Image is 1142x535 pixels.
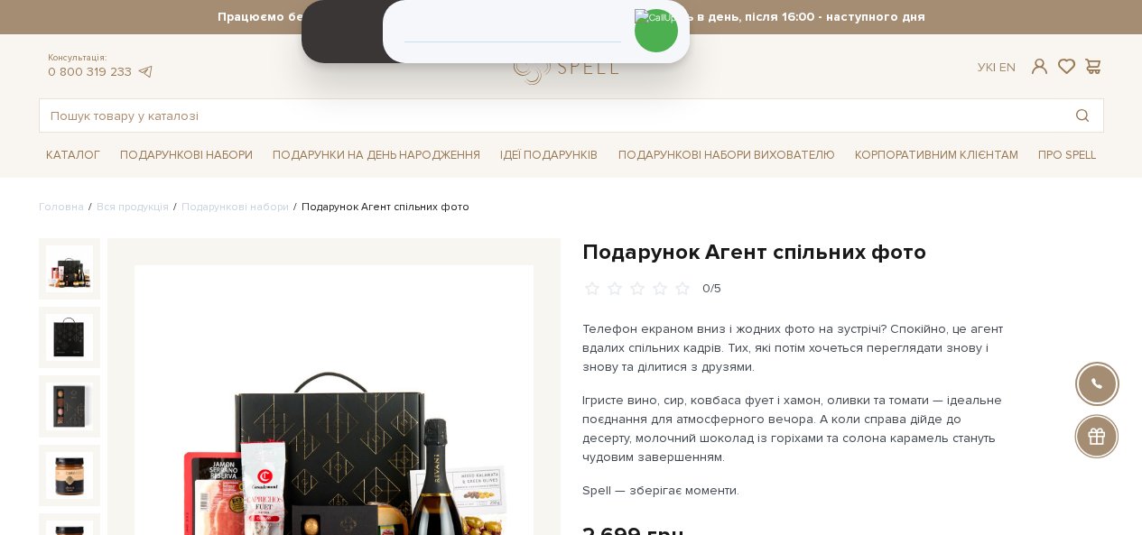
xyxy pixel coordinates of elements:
[702,281,721,298] div: 0/5
[48,64,132,79] a: 0 800 319 233
[181,200,289,214] a: Подарункові набори
[493,142,605,170] a: Ідеї подарунків
[48,52,154,64] span: Консультація:
[136,64,154,79] a: telegram
[999,60,1016,75] a: En
[993,60,996,75] span: |
[46,452,93,499] img: Подарунок Агент спільних фото
[39,9,1104,25] strong: Працюємо без вихідних. Замовлення оплачені до 16:00 відправляємо день в день, після 16:00 - насту...
[582,319,1006,376] p: Телефон екраном вниз і жодних фото на зустрічі? Спокійно, це агент вдалих спільних кадрів. Тих, я...
[265,142,487,170] a: Подарунки на День народження
[39,142,107,170] a: Каталог
[97,200,169,214] a: Вся продукція
[46,383,93,429] img: Подарунок Агент спільних фото
[46,314,93,361] img: Подарунок Агент спільних фото
[1062,99,1103,132] button: Пошук товару у каталозі
[582,238,1104,266] h1: Подарунок Агент спільних фото
[514,48,627,85] a: logo
[39,200,84,214] a: Головна
[40,99,1062,132] input: Пошук товару у каталозі
[848,140,1026,171] a: Корпоративним клієнтам
[46,245,93,292] img: Подарунок Агент спільних фото
[582,391,1006,466] p: Ігристе вино, сир, ковбаса фует і хамон, оливки та томати — ідеальне поєднання для атмосферного в...
[113,142,260,170] a: Подарункові набори
[289,199,469,216] li: Подарунок Агент спільних фото
[1031,142,1103,170] a: Про Spell
[611,140,842,171] a: Подарункові набори вихователю
[582,481,1006,500] p: Spell — зберігає моменти.
[978,60,1016,76] div: Ук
